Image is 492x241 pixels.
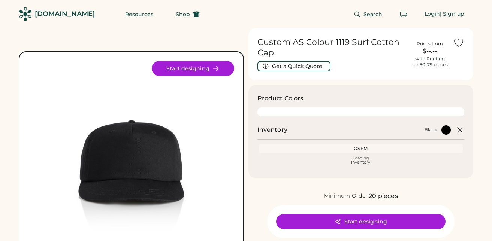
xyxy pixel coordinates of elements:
[345,7,392,22] button: Search
[396,7,411,22] button: Retrieve an order
[369,192,398,201] div: 20 pieces
[152,61,234,76] button: Start designing
[276,214,446,229] button: Start designing
[35,9,95,19] div: [DOMAIN_NAME]
[116,7,162,22] button: Resources
[260,146,462,152] div: OSFM
[412,56,448,68] div: with Printing for 50-79 pieces
[440,10,464,18] div: | Sign up
[257,61,330,71] button: Get a Quick Quote
[19,7,32,21] img: Rendered Logo - Screens
[176,12,190,17] span: Shop
[417,41,443,47] div: Prices from
[411,47,449,56] div: $--.--
[324,192,369,200] div: Minimum Order:
[425,127,437,133] div: Black
[257,125,287,134] h2: Inventory
[167,7,209,22] button: Shop
[425,10,440,18] div: Login
[257,94,304,103] h3: Product Colors
[351,156,370,164] div: Loading Inventory
[363,12,383,17] span: Search
[257,37,407,58] h1: Custom AS Colour 1119 Surf Cotton Cap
